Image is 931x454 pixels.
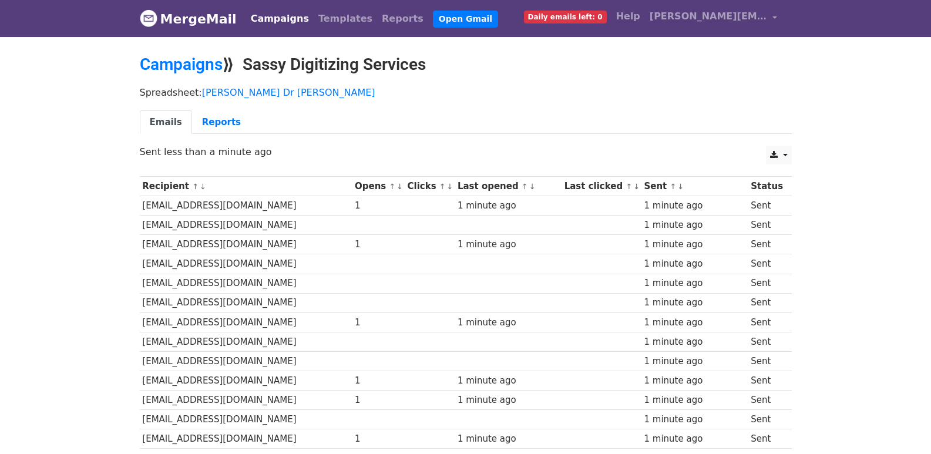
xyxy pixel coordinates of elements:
a: ↑ [439,182,446,191]
td: [EMAIL_ADDRESS][DOMAIN_NAME] [140,429,352,449]
td: [EMAIL_ADDRESS][DOMAIN_NAME] [140,235,352,254]
div: 1 minute ago [458,199,559,213]
div: 1 [355,199,402,213]
div: 1 minute ago [458,238,559,251]
th: Last clicked [562,177,641,196]
p: Spreadsheet: [140,86,792,99]
td: [EMAIL_ADDRESS][DOMAIN_NAME] [140,351,352,371]
td: Sent [748,274,785,293]
div: 1 minute ago [644,296,745,310]
a: ↓ [200,182,206,191]
div: 1 minute ago [644,355,745,368]
div: 1 minute ago [644,199,745,213]
div: 1 [355,374,402,388]
div: 1 minute ago [644,257,745,271]
a: ↑ [670,182,677,191]
td: Sent [748,332,785,351]
td: Sent [748,410,785,429]
a: [PERSON_NAME] Dr [PERSON_NAME] [202,87,375,98]
div: 1 [355,432,402,446]
a: Daily emails left: 0 [519,5,611,28]
td: [EMAIL_ADDRESS][DOMAIN_NAME] [140,254,352,274]
td: Sent [748,196,785,216]
div: 1 minute ago [644,413,745,426]
a: ↓ [677,182,684,191]
a: ↑ [389,182,395,191]
div: 1 minute ago [644,394,745,407]
a: ↓ [529,182,536,191]
td: [EMAIL_ADDRESS][DOMAIN_NAME] [140,332,352,351]
div: 1 minute ago [644,316,745,329]
a: Campaigns [246,7,314,31]
div: 1 minute ago [458,316,559,329]
img: MergeMail logo [140,9,157,27]
a: Help [611,5,645,28]
a: Emails [140,110,192,134]
a: [PERSON_NAME][EMAIL_ADDRESS][DOMAIN_NAME] [645,5,782,32]
td: [EMAIL_ADDRESS][DOMAIN_NAME] [140,312,352,332]
a: Templates [314,7,377,31]
td: Sent [748,371,785,391]
div: 1 minute ago [458,374,559,388]
div: 1 minute ago [644,238,745,251]
a: ↑ [626,182,632,191]
div: 1 minute ago [644,374,745,388]
td: [EMAIL_ADDRESS][DOMAIN_NAME] [140,391,352,410]
td: Sent [748,391,785,410]
td: Sent [748,216,785,235]
a: MergeMail [140,6,237,31]
td: [EMAIL_ADDRESS][DOMAIN_NAME] [140,274,352,293]
div: 1 minute ago [644,335,745,349]
a: ↑ [522,182,528,191]
a: Campaigns [140,55,223,74]
a: Open Gmail [433,11,498,28]
div: 1 minute ago [644,277,745,290]
td: [EMAIL_ADDRESS][DOMAIN_NAME] [140,216,352,235]
a: Reports [192,110,251,134]
div: 1 minute ago [458,432,559,446]
a: Reports [377,7,428,31]
a: ↑ [192,182,199,191]
td: Sent [748,351,785,371]
th: Opens [352,177,405,196]
th: Recipient [140,177,352,196]
td: Sent [748,429,785,449]
a: ↓ [447,182,453,191]
div: 1 [355,238,402,251]
td: [EMAIL_ADDRESS][DOMAIN_NAME] [140,196,352,216]
th: Status [748,177,785,196]
td: Sent [748,254,785,274]
span: Daily emails left: 0 [524,11,607,23]
td: [EMAIL_ADDRESS][DOMAIN_NAME] [140,410,352,429]
td: Sent [748,293,785,312]
th: Last opened [455,177,562,196]
td: [EMAIL_ADDRESS][DOMAIN_NAME] [140,371,352,391]
th: Sent [641,177,748,196]
td: Sent [748,312,785,332]
div: 1 minute ago [458,394,559,407]
div: 1 minute ago [644,432,745,446]
span: [PERSON_NAME][EMAIL_ADDRESS][DOMAIN_NAME] [650,9,767,23]
p: Sent less than a minute ago [140,146,792,158]
td: Sent [748,235,785,254]
div: 1 [355,394,402,407]
a: ↓ [396,182,403,191]
td: [EMAIL_ADDRESS][DOMAIN_NAME] [140,293,352,312]
div: 1 [355,316,402,329]
h2: ⟫ Sassy Digitizing Services [140,55,792,75]
a: ↓ [633,182,640,191]
div: 1 minute ago [644,218,745,232]
th: Clicks [405,177,455,196]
